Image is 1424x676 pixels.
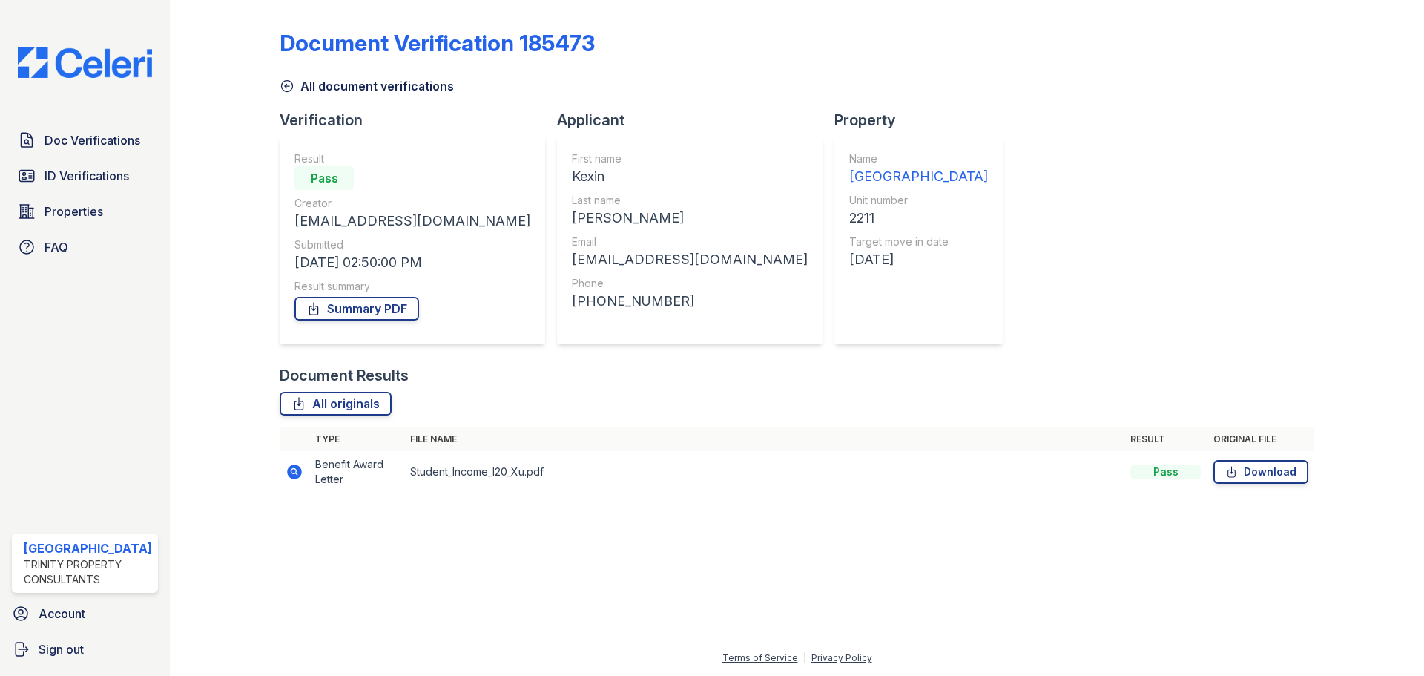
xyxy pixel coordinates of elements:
[280,365,409,386] div: Document Results
[24,539,152,557] div: [GEOGRAPHIC_DATA]
[849,193,988,208] div: Unit number
[12,125,158,155] a: Doc Verifications
[572,234,808,249] div: Email
[572,291,808,312] div: [PHONE_NUMBER]
[309,451,404,493] td: Benefit Award Letter
[294,252,530,273] div: [DATE] 02:50:00 PM
[44,238,68,256] span: FAQ
[1130,465,1201,479] div: Pass
[803,652,806,663] div: |
[294,237,530,252] div: Submitted
[849,234,988,249] div: Target move in date
[849,151,988,187] a: Name [GEOGRAPHIC_DATA]
[294,279,530,294] div: Result summary
[280,77,454,95] a: All document verifications
[404,427,1124,451] th: File name
[44,167,129,185] span: ID Verifications
[557,110,834,131] div: Applicant
[572,151,808,166] div: First name
[722,652,798,663] a: Terms of Service
[1124,427,1207,451] th: Result
[572,166,808,187] div: Kexin
[280,392,392,416] a: All originals
[849,151,988,166] div: Name
[404,451,1124,493] td: Student_Income_I20_Xu.pdf
[280,30,595,56] div: Document Verification 185473
[12,232,158,262] a: FAQ
[294,151,530,166] div: Result
[6,634,164,664] a: Sign out
[1207,427,1314,451] th: Original file
[44,203,103,220] span: Properties
[849,249,988,270] div: [DATE]
[849,208,988,229] div: 2211
[1213,460,1308,484] a: Download
[39,605,85,623] span: Account
[572,276,808,291] div: Phone
[12,161,158,191] a: ID Verifications
[280,110,557,131] div: Verification
[572,249,808,270] div: [EMAIL_ADDRESS][DOMAIN_NAME]
[6,599,164,629] a: Account
[834,110,1015,131] div: Property
[39,640,84,658] span: Sign out
[309,427,404,451] th: Type
[849,166,988,187] div: [GEOGRAPHIC_DATA]
[572,193,808,208] div: Last name
[811,652,872,663] a: Privacy Policy
[294,196,530,211] div: Creator
[44,131,140,149] span: Doc Verifications
[294,166,354,190] div: Pass
[572,208,808,229] div: [PERSON_NAME]
[6,47,164,78] img: CE_Logo_Blue-a8612792a0a2168367f1c8372b55b34899dd931a85d93a1a3d3e32e68fde9ad4.png
[12,197,158,226] a: Properties
[24,557,152,587] div: Trinity Property Consultants
[294,297,419,321] a: Summary PDF
[294,211,530,232] div: [EMAIL_ADDRESS][DOMAIN_NAME]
